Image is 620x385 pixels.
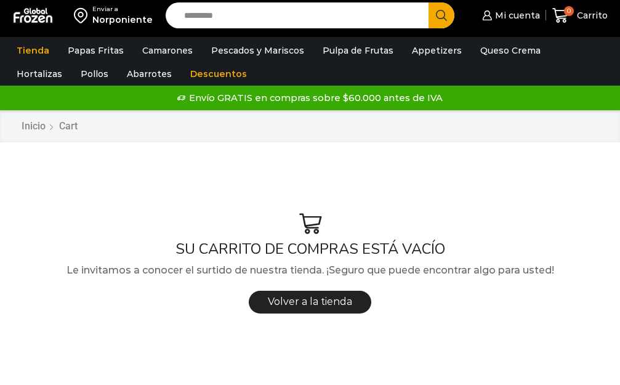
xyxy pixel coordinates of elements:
a: Inicio [21,120,46,134]
a: Volver a la tienda [249,291,371,314]
a: Abarrotes [121,62,178,86]
div: Norponiente [92,14,153,26]
a: Descuentos [184,62,253,86]
a: Pescados y Mariscos [205,39,310,62]
button: Search button [429,2,454,28]
h1: SU CARRITO DE COMPRAS ESTÁ VACÍO [21,240,600,258]
a: Pulpa de Frutas [316,39,400,62]
span: Carrito [574,9,608,22]
p: Le invitamos a conocer el surtido de nuestra tienda. ¡Seguro que puede encontrar algo para usted! [21,262,600,278]
a: Hortalizas [10,62,68,86]
div: Enviar a [92,5,153,14]
a: Mi cuenta [479,3,539,28]
span: Cart [59,120,78,132]
a: Papas Fritas [62,39,130,62]
span: Mi cuenta [492,9,540,22]
span: 0 [564,6,574,16]
a: Queso Crema [474,39,547,62]
a: Tienda [10,39,55,62]
img: address-field-icon.svg [74,5,92,26]
a: 0 Carrito [552,1,608,30]
a: Appetizers [406,39,468,62]
a: Pollos [74,62,115,86]
a: Camarones [136,39,199,62]
span: Volver a la tienda [268,296,352,307]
